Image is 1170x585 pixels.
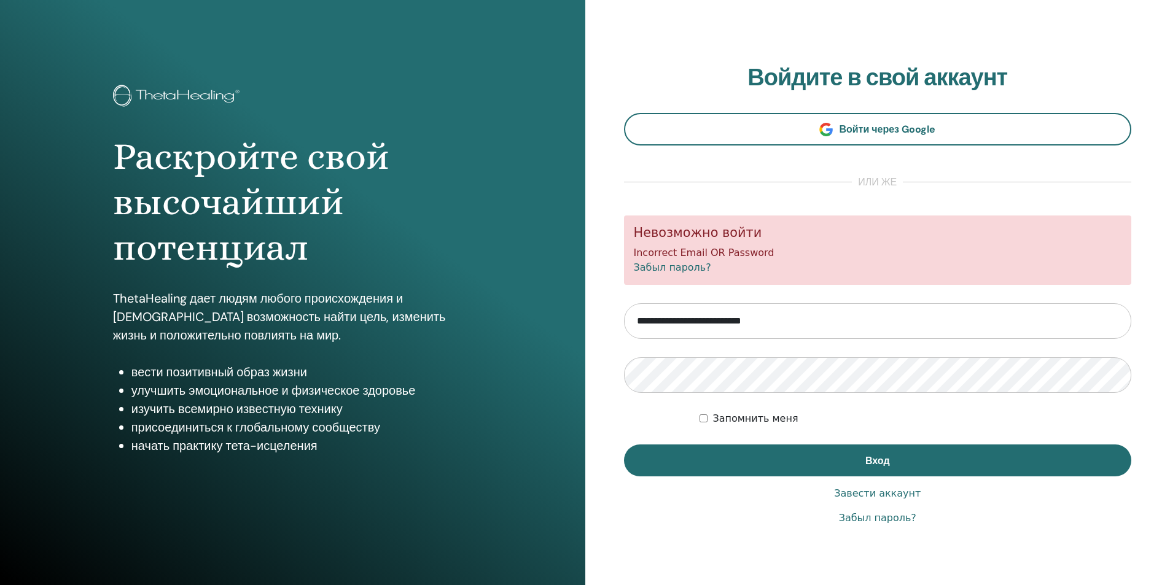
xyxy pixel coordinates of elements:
[113,289,472,344] p: ThetaHealing дает людям любого происхождения и [DEMOGRAPHIC_DATA] возможность найти цель, изменит...
[131,418,472,436] li: присоединиться к глобальному сообществу
[624,444,1132,476] button: Вход
[624,215,1132,285] div: Incorrect Email OR Password
[131,363,472,381] li: вести позитивный образ жизни
[113,134,472,271] h1: Раскройте свой высочайший потенциал
[839,511,916,525] a: Забыл пароль?
[839,123,935,136] span: Войти через Google
[700,411,1131,426] div: Keep me authenticated indefinitely or until I manually logout
[852,175,903,190] span: или же
[131,400,472,418] li: изучить всемирно известную технику
[624,64,1132,92] h2: Войдите в свой аккаунт
[634,225,1122,241] h5: Невозможно войти
[624,113,1132,145] a: Войти через Google
[712,411,798,426] label: Запомнить меня
[834,486,921,501] a: Завести аккаунт
[131,381,472,400] li: улучшить эмоциональное и физическое здоровье
[865,454,890,467] span: Вход
[131,436,472,455] li: начать практику тета-исцеления
[634,262,711,273] a: Забыл пароль?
